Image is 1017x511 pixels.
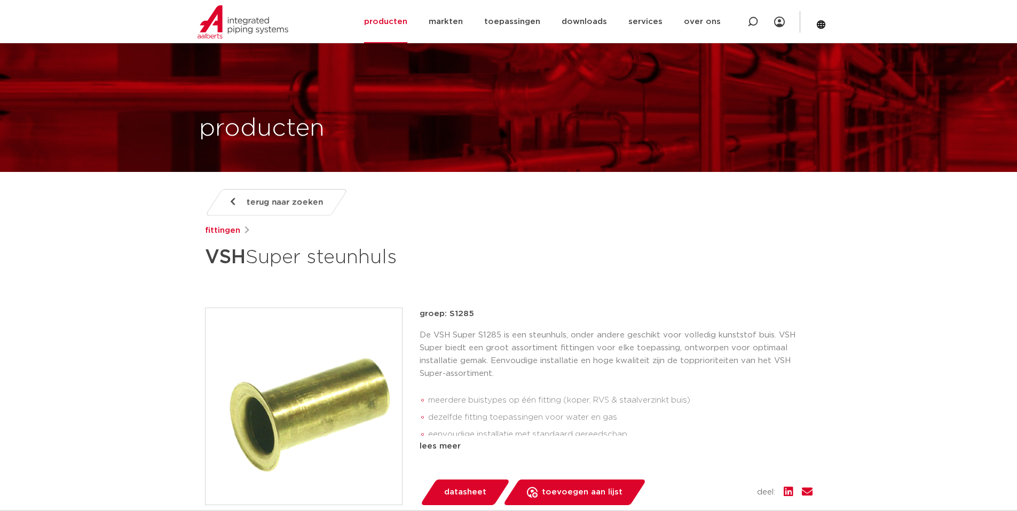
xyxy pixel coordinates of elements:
img: Product Image for VSH Super steunhuls [206,308,402,505]
div: lees meer [420,440,813,453]
li: dezelfde fitting toepassingen voor water en gas [428,409,813,426]
strong: VSH [205,248,246,267]
span: datasheet [444,484,486,501]
span: terug naar zoeken [247,194,323,211]
a: fittingen [205,224,240,237]
span: deel: [757,486,775,499]
li: meerdere buistypes op één fitting (koper, RVS & staalverzinkt buis) [428,392,813,409]
li: eenvoudige installatie met standaard gereedschap [428,426,813,443]
span: toevoegen aan lijst [542,484,622,501]
p: De VSH Super S1285 is een steunhuls, onder andere geschikt voor volledig kunststof buis. VSH Supe... [420,329,813,380]
h1: producten [199,112,325,146]
p: groep: S1285 [420,308,813,320]
h1: Super steunhuls [205,241,606,273]
a: terug naar zoeken [204,189,348,216]
a: datasheet [420,479,510,505]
